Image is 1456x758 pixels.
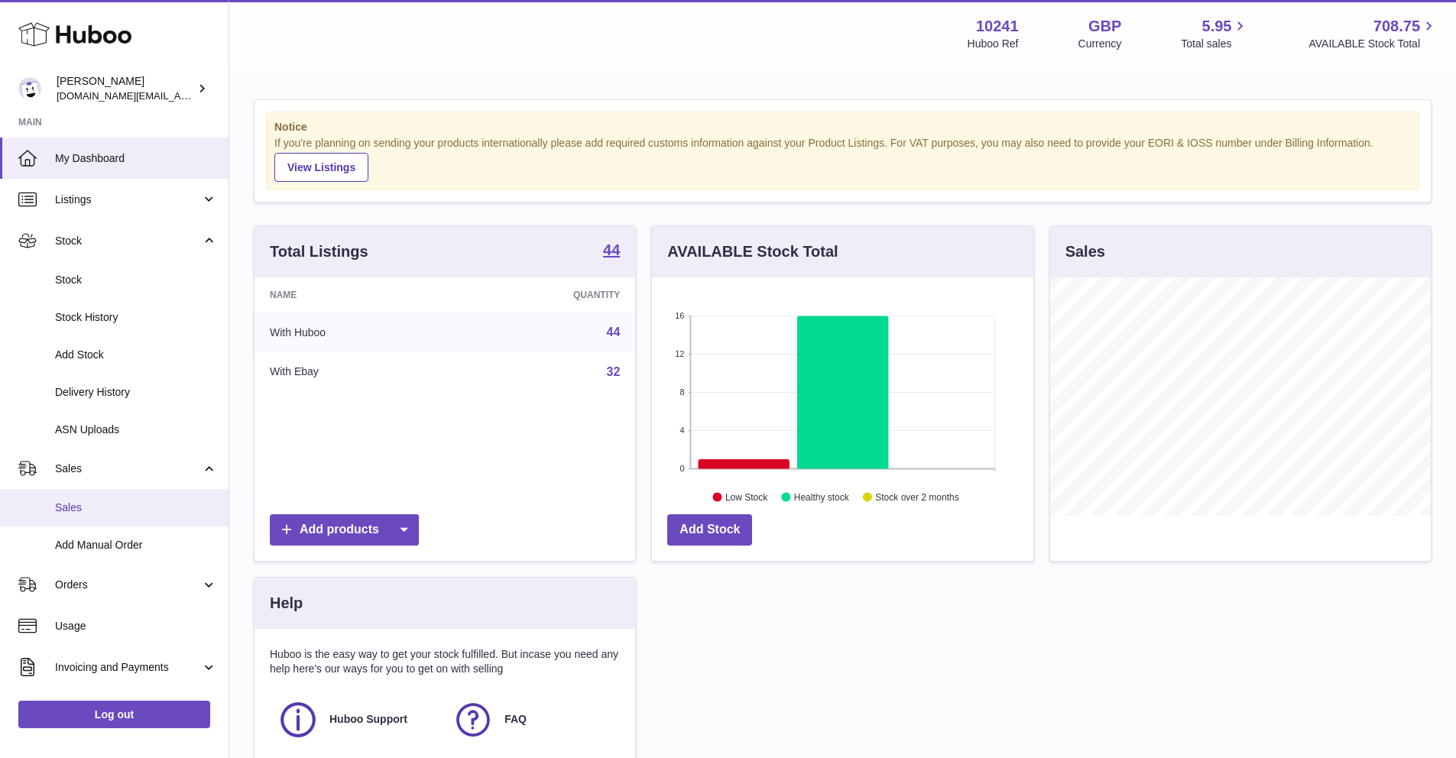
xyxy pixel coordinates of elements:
text: 8 [680,387,685,397]
strong: Notice [274,120,1411,134]
span: ASN Uploads [55,423,217,437]
text: 0 [680,464,685,473]
span: My Dashboard [55,151,217,166]
a: 708.75 AVAILABLE Stock Total [1308,16,1438,51]
span: Sales [55,462,201,476]
text: Stock over 2 months [876,491,959,502]
div: Huboo Ref [968,37,1019,51]
span: Invoicing and Payments [55,660,201,675]
th: Name [255,277,456,313]
p: Huboo is the easy way to get your stock fulfilled. But incase you need any help here's our ways f... [270,647,620,676]
div: [PERSON_NAME] [57,74,194,103]
h3: Total Listings [270,241,368,262]
strong: 10241 [976,16,1019,37]
span: Delivery History [55,385,217,400]
span: AVAILABLE Stock Total [1308,37,1438,51]
span: Add Stock [55,348,217,362]
td: With Huboo [255,313,456,352]
a: FAQ [452,699,612,740]
a: 32 [607,365,621,378]
span: Total sales [1181,37,1249,51]
a: View Listings [274,153,368,182]
text: Low Stock [725,491,768,502]
a: 44 [607,326,621,339]
span: Huboo Support [329,712,407,727]
span: Stock [55,234,201,248]
text: Healthy stock [794,491,850,502]
td: With Ebay [255,352,456,392]
span: Listings [55,193,201,207]
a: Log out [18,701,210,728]
span: 5.95 [1202,16,1232,37]
h3: AVAILABLE Stock Total [667,241,838,262]
h3: Sales [1065,241,1105,262]
img: londonaquatics.online@gmail.com [18,77,41,100]
strong: 44 [603,242,620,258]
a: 5.95 Total sales [1181,16,1249,51]
span: Sales [55,500,217,515]
text: 4 [680,426,685,435]
strong: GBP [1088,16,1121,37]
text: 16 [676,311,685,320]
span: 708.75 [1373,16,1420,37]
h3: Help [270,593,303,614]
span: FAQ [504,712,527,727]
a: Add Stock [667,514,752,546]
span: Add Manual Order [55,538,217,552]
span: Usage [55,619,217,633]
span: Stock [55,273,217,287]
th: Quantity [456,277,635,313]
span: Orders [55,578,201,592]
div: Currency [1078,37,1122,51]
a: Add products [270,514,419,546]
span: [DOMAIN_NAME][EMAIL_ADDRESS][DOMAIN_NAME] [57,89,304,102]
div: If you're planning on sending your products internationally please add required customs informati... [274,136,1411,182]
a: Huboo Support [277,699,437,740]
text: 12 [676,349,685,358]
span: Stock History [55,310,217,325]
a: 44 [603,242,620,261]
